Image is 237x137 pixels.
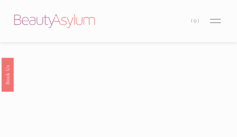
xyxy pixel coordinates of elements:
[194,18,198,24] span: 0
[191,17,200,25] a: 0 items in cart
[191,18,194,24] span: (
[2,57,14,91] a: Book Us
[14,14,95,28] img: Beauty Asylum | Bridal Hair &amp; Makeup Charlotte &amp; Atlanta
[198,18,200,24] span: )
